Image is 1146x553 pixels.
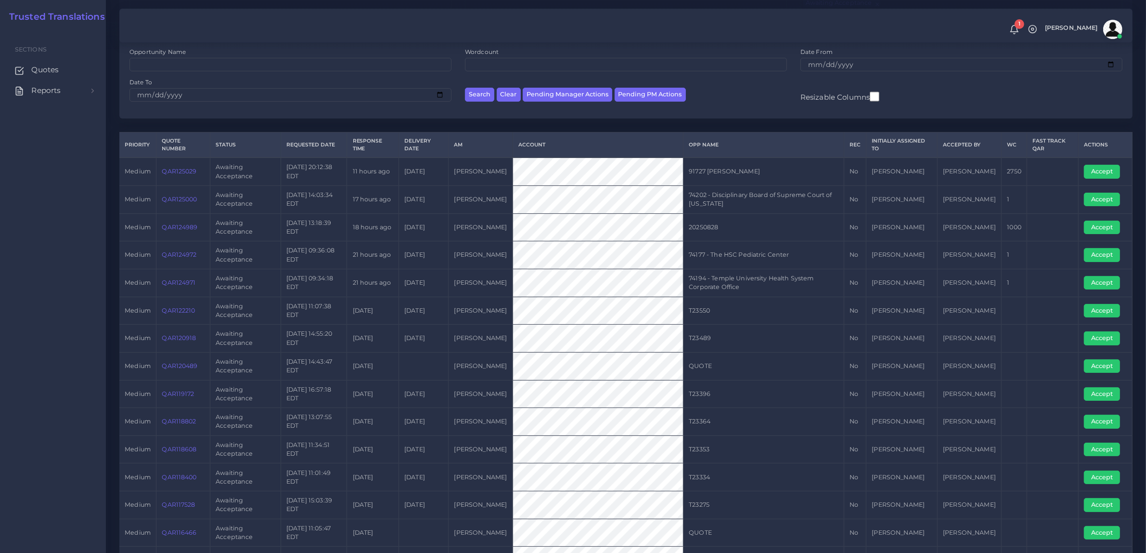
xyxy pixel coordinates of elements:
td: Awaiting Acceptance [210,269,281,297]
a: QAR124971 [162,279,195,286]
td: [PERSON_NAME] [938,491,1002,519]
th: REC [844,132,866,158]
button: Pending Manager Actions [523,88,612,102]
button: Accept [1084,248,1120,262]
th: Account [513,132,683,158]
td: Awaiting Acceptance [210,213,281,241]
td: [PERSON_NAME] [938,185,1002,213]
td: 18 hours ago [347,213,399,241]
button: Accept [1084,304,1120,317]
td: [PERSON_NAME] [449,491,513,519]
td: No [844,269,866,297]
a: Accept [1084,501,1127,508]
td: [PERSON_NAME] [938,269,1002,297]
a: Accept [1084,473,1127,480]
td: [DATE] 11:01:49 EDT [281,463,347,491]
td: [DATE] [399,463,449,491]
td: Awaiting Acceptance [210,185,281,213]
td: No [844,325,866,353]
span: medium [125,279,151,286]
td: [PERSON_NAME] [938,408,1002,436]
td: [PERSON_NAME] [449,241,513,269]
td: T23489 [683,325,844,353]
td: [DATE] 13:07:55 EDT [281,408,347,436]
td: 1 [1002,185,1027,213]
td: [PERSON_NAME] [866,241,938,269]
th: AM [449,132,513,158]
td: [PERSON_NAME] [449,408,513,436]
button: Pending PM Actions [615,88,686,102]
a: QAR124989 [162,224,197,231]
th: Accepted by [938,132,1002,158]
th: Actions [1078,132,1132,158]
a: Accept [1084,362,1127,369]
td: [PERSON_NAME] [938,435,1002,463]
td: [DATE] [399,213,449,241]
th: Requested Date [281,132,347,158]
a: Accept [1084,168,1127,175]
th: Delivery Date [399,132,449,158]
td: [PERSON_NAME] [866,491,938,519]
a: QAR120489 [162,362,197,369]
button: Accept [1084,415,1120,428]
button: Accept [1084,498,1120,512]
button: Accept [1084,331,1120,345]
img: avatar [1103,20,1122,39]
td: No [844,463,866,491]
td: [DATE] 16:57:18 EDT [281,380,347,408]
td: [PERSON_NAME] [866,519,938,547]
td: [DATE] 14:43:47 EDT [281,352,347,380]
td: No [844,297,866,325]
button: Clear [497,88,521,102]
td: Awaiting Acceptance [210,491,281,519]
td: [PERSON_NAME] [938,352,1002,380]
span: 1 [1015,19,1024,29]
td: [DATE] 09:36:08 EDT [281,241,347,269]
a: Accept [1084,528,1127,536]
button: Accept [1084,443,1120,456]
td: 21 hours ago [347,241,399,269]
a: QAR125029 [162,168,196,175]
td: [DATE] [399,158,449,185]
td: [PERSON_NAME] [449,213,513,241]
a: QAR124972 [162,251,196,258]
td: Awaiting Acceptance [210,325,281,353]
td: [PERSON_NAME] [449,380,513,408]
td: [PERSON_NAME] [449,435,513,463]
a: Accept [1084,223,1127,230]
td: T23334 [683,463,844,491]
button: Accept [1084,165,1120,178]
button: Accept [1084,193,1120,206]
button: Search [465,88,494,102]
td: [PERSON_NAME] [866,380,938,408]
a: QAR117528 [162,501,195,508]
td: No [844,408,866,436]
td: [DATE] 20:12:38 EDT [281,158,347,185]
a: 1 [1006,25,1023,35]
td: No [844,213,866,241]
input: Resizable Columns [870,91,879,103]
a: [PERSON_NAME]avatar [1040,20,1126,39]
td: 91727 [PERSON_NAME] [683,158,844,185]
td: [PERSON_NAME] [866,408,938,436]
td: 17 hours ago [347,185,399,213]
td: [DATE] [347,491,399,519]
td: [PERSON_NAME] [449,297,513,325]
a: QAR118400 [162,474,196,481]
td: [PERSON_NAME] [449,325,513,353]
a: QAR122210 [162,307,195,314]
td: No [844,185,866,213]
span: Quotes [31,65,59,75]
td: [DATE] [347,380,399,408]
th: Opp Name [683,132,844,158]
a: Accept [1084,306,1127,314]
span: medium [125,501,151,508]
td: Awaiting Acceptance [210,463,281,491]
td: [PERSON_NAME] [866,435,938,463]
label: Wordcount [465,48,499,56]
label: Date From [800,48,833,56]
td: [DATE] [347,435,399,463]
th: Quote Number [156,132,210,158]
td: 21 hours ago [347,269,399,297]
td: [PERSON_NAME] [938,325,1002,353]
